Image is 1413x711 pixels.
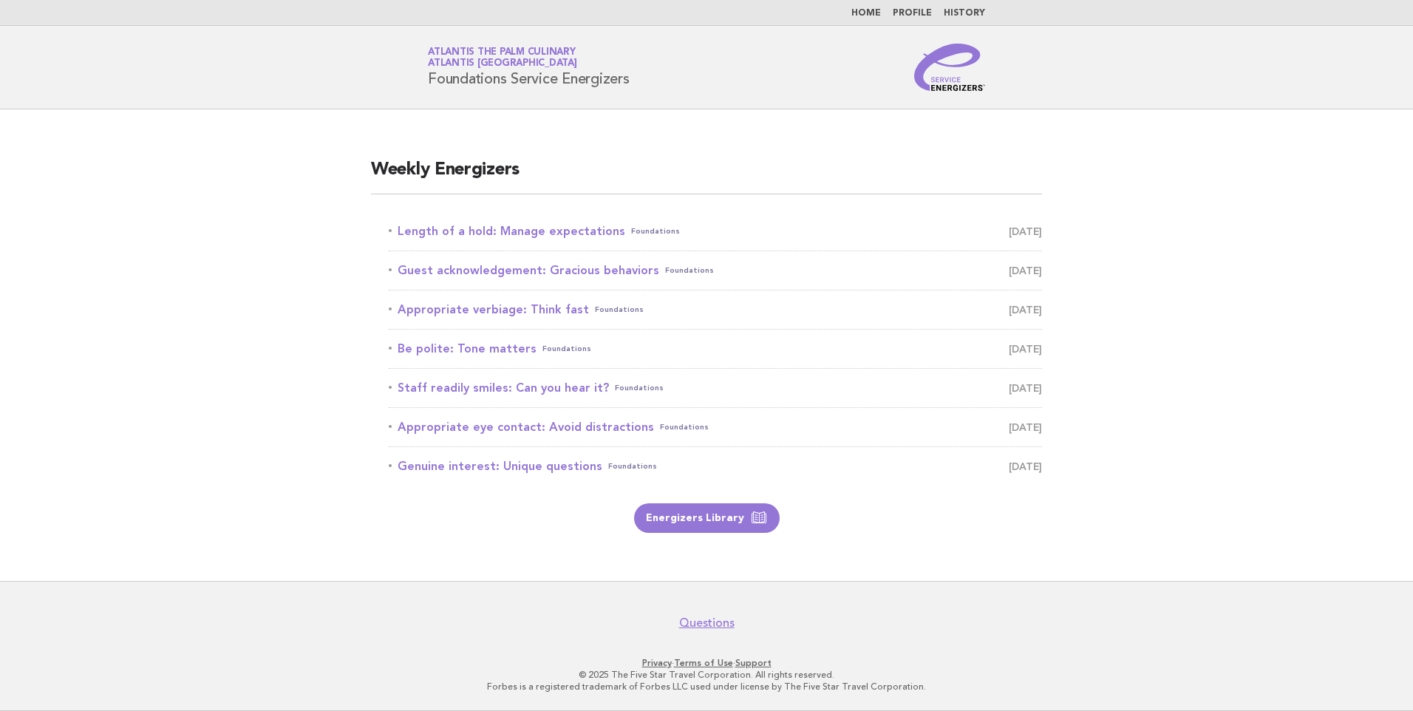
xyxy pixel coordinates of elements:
[944,9,985,18] a: History
[1009,260,1042,281] span: [DATE]
[1009,299,1042,320] span: [DATE]
[642,658,672,668] a: Privacy
[389,299,1042,320] a: Appropriate verbiage: Think fastFoundations [DATE]
[1009,221,1042,242] span: [DATE]
[389,378,1042,398] a: Staff readily smiles: Can you hear it?Foundations [DATE]
[665,260,714,281] span: Foundations
[542,339,591,359] span: Foundations
[389,417,1042,438] a: Appropriate eye contact: Avoid distractionsFoundations [DATE]
[428,48,630,86] h1: Foundations Service Energizers
[389,339,1042,359] a: Be polite: Tone mattersFoundations [DATE]
[1009,417,1042,438] span: [DATE]
[679,616,735,630] a: Questions
[735,658,772,668] a: Support
[254,657,1159,669] p: · ·
[893,9,932,18] a: Profile
[254,681,1159,693] p: Forbes is a registered trademark of Forbes LLC used under license by The Five Star Travel Corpora...
[634,503,780,533] a: Energizers Library
[615,378,664,398] span: Foundations
[428,47,577,68] a: Atlantis The Palm CulinaryAtlantis [GEOGRAPHIC_DATA]
[389,456,1042,477] a: Genuine interest: Unique questionsFoundations [DATE]
[1009,378,1042,398] span: [DATE]
[851,9,881,18] a: Home
[674,658,733,668] a: Terms of Use
[371,158,1042,194] h2: Weekly Energizers
[914,44,985,91] img: Service Energizers
[631,221,680,242] span: Foundations
[660,417,709,438] span: Foundations
[389,221,1042,242] a: Length of a hold: Manage expectationsFoundations [DATE]
[254,669,1159,681] p: © 2025 The Five Star Travel Corporation. All rights reserved.
[428,59,577,69] span: Atlantis [GEOGRAPHIC_DATA]
[1009,456,1042,477] span: [DATE]
[1009,339,1042,359] span: [DATE]
[608,456,657,477] span: Foundations
[595,299,644,320] span: Foundations
[389,260,1042,281] a: Guest acknowledgement: Gracious behaviorsFoundations [DATE]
